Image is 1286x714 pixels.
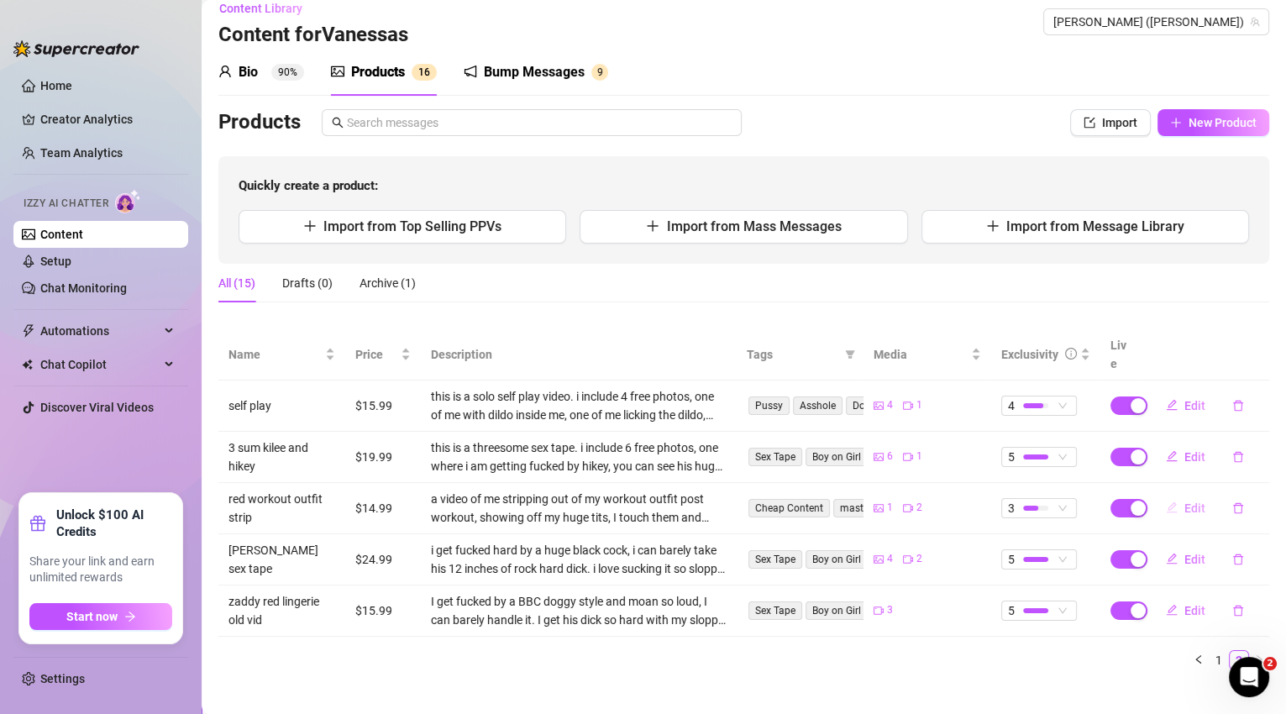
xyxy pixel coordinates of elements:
[40,401,154,414] a: Discover Viral Videos
[903,503,913,513] span: video-camera
[874,452,884,462] span: picture
[1219,597,1257,624] button: delete
[271,64,304,81] sup: 90%
[40,255,71,268] a: Setup
[916,500,922,516] span: 2
[431,438,726,475] div: this is a threesome sex tape. i include 6 free photos, one where i am getting fucked by hikey, yo...
[591,64,608,81] sup: 9
[1249,650,1269,670] button: right
[1232,400,1244,412] span: delete
[748,396,790,415] span: Pussy
[845,349,855,360] span: filter
[1170,117,1182,129] span: plus
[29,515,46,532] span: gift
[1006,218,1184,234] span: Import from Message Library
[1263,657,1277,670] span: 2
[1232,554,1244,565] span: delete
[1230,651,1248,669] a: 2
[218,274,255,292] div: All (15)
[22,324,35,338] span: thunderbolt
[40,228,83,241] a: Content
[1250,17,1260,27] span: team
[56,507,172,540] strong: Unlock $100 AI Credits
[347,113,732,132] input: Search messages
[345,483,421,534] td: $14.99
[218,109,301,136] h3: Products
[1232,605,1244,617] span: delete
[431,387,726,424] div: this is a solo self play video. i include 4 free photos, one of me with dildo inside me, one of m...
[1152,546,1219,573] button: Edit
[323,218,501,234] span: Import from Top Selling PPVs
[282,274,333,292] div: Drafts (0)
[29,554,172,586] span: Share your link and earn unlimited rewards
[1100,329,1142,381] th: Live
[1189,116,1257,129] span: New Product
[874,345,967,364] span: Media
[737,329,863,381] th: Tags
[219,2,302,15] span: Content Library
[421,329,736,381] th: Description
[1219,444,1257,470] button: delete
[431,592,726,629] div: I get fucked by a BBC doggy style and moan so loud, I can barely handle it. I get his dick so har...
[887,397,893,413] span: 4
[1189,650,1209,670] button: left
[1166,553,1178,564] span: edit
[431,541,726,578] div: i get fucked hard by a huge black cock, i can barely take his 12 inches of rock hard dick. i love...
[345,534,421,585] td: $24.99
[1152,597,1219,624] button: Edit
[22,359,33,370] img: Chat Copilot
[903,452,913,462] span: video-camera
[239,210,566,244] button: Import from Top Selling PPVs
[1084,117,1095,129] span: import
[887,500,893,516] span: 1
[1219,392,1257,419] button: delete
[748,550,802,569] span: Sex Tape
[916,449,922,465] span: 1
[66,610,118,623] span: Start now
[1184,450,1205,464] span: Edit
[747,345,838,364] span: Tags
[218,381,345,432] td: self play
[580,210,907,244] button: Import from Mass Messages
[345,432,421,483] td: $19.99
[846,396,913,415] span: Doggy Style
[1184,604,1205,617] span: Edit
[360,274,416,292] div: Archive (1)
[1008,499,1015,517] span: 3
[424,66,430,78] span: 6
[1166,399,1178,411] span: edit
[1166,501,1178,513] span: edit
[1065,348,1077,360] span: info-circle
[921,210,1249,244] button: Import from Message Library
[303,219,317,233] span: plus
[332,117,344,129] span: search
[986,219,1000,233] span: plus
[874,503,884,513] span: picture
[887,602,893,618] span: 3
[431,490,726,527] div: a video of me stripping out of my workout outfit post workout, showing off my huge tits, I touch ...
[331,65,344,78] span: picture
[793,396,842,415] span: Asshole
[748,448,802,466] span: Sex Tape
[1157,109,1269,136] button: New Product
[1229,650,1249,670] li: 2
[874,606,884,616] span: video-camera
[218,534,345,585] td: [PERSON_NAME] sex tape
[1209,650,1229,670] li: 1
[218,483,345,534] td: red workout outfit strip
[903,554,913,564] span: video-camera
[916,397,922,413] span: 1
[1152,444,1219,470] button: Edit
[40,281,127,295] a: Chat Monitoring
[1166,604,1178,616] span: edit
[345,329,421,381] th: Price
[355,345,397,364] span: Price
[597,66,603,78] span: 9
[218,22,408,49] h3: Content for Vanessas
[115,189,141,213] img: AI Chatter
[887,449,893,465] span: 6
[833,499,909,517] span: masturbation
[1152,392,1219,419] button: Edit
[1008,448,1015,466] span: 5
[40,79,72,92] a: Home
